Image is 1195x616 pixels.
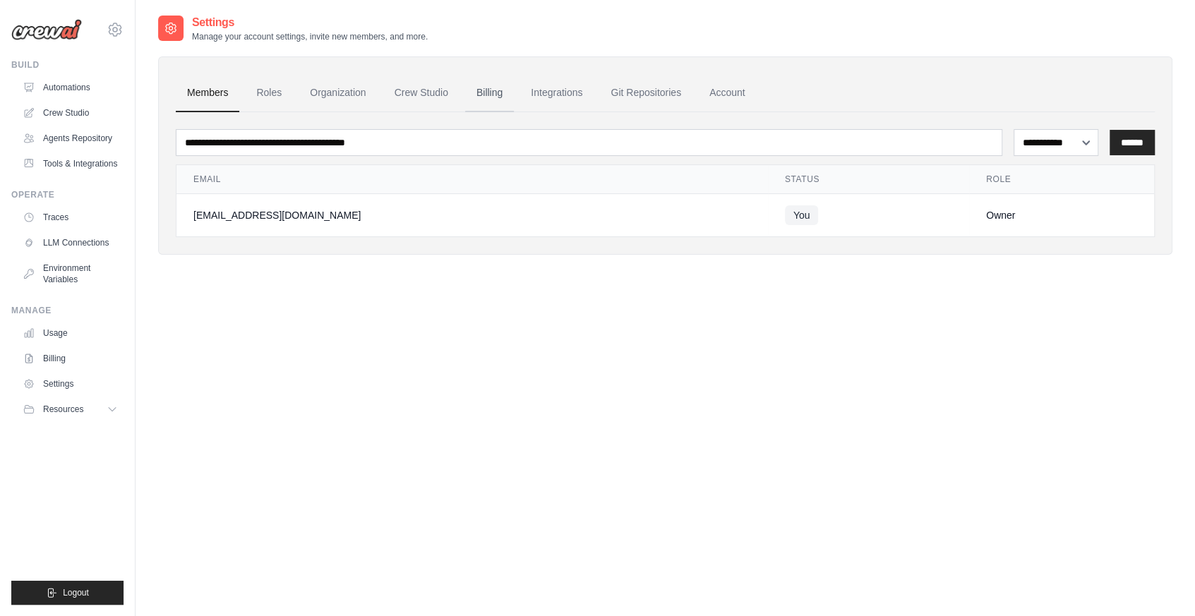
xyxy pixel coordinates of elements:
[785,205,819,225] span: You
[969,165,1154,194] th: Role
[17,231,124,254] a: LLM Connections
[17,102,124,124] a: Crew Studio
[245,74,293,112] a: Roles
[599,74,692,112] a: Git Repositories
[63,587,89,598] span: Logout
[17,347,124,370] a: Billing
[17,76,124,99] a: Automations
[986,208,1137,222] div: Owner
[383,74,460,112] a: Crew Studio
[17,322,124,344] a: Usage
[17,152,124,175] a: Tools & Integrations
[17,206,124,229] a: Traces
[11,19,82,40] img: Logo
[176,165,768,194] th: Email
[176,74,239,112] a: Members
[17,257,124,291] a: Environment Variables
[17,373,124,395] a: Settings
[43,404,83,415] span: Resources
[11,189,124,200] div: Operate
[192,14,428,31] h2: Settings
[11,59,124,71] div: Build
[193,208,751,222] div: [EMAIL_ADDRESS][DOMAIN_NAME]
[192,31,428,42] p: Manage your account settings, invite new members, and more.
[768,165,969,194] th: Status
[698,74,757,112] a: Account
[17,127,124,150] a: Agents Repository
[299,74,377,112] a: Organization
[17,398,124,421] button: Resources
[520,74,594,112] a: Integrations
[11,581,124,605] button: Logout
[465,74,514,112] a: Billing
[11,305,124,316] div: Manage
